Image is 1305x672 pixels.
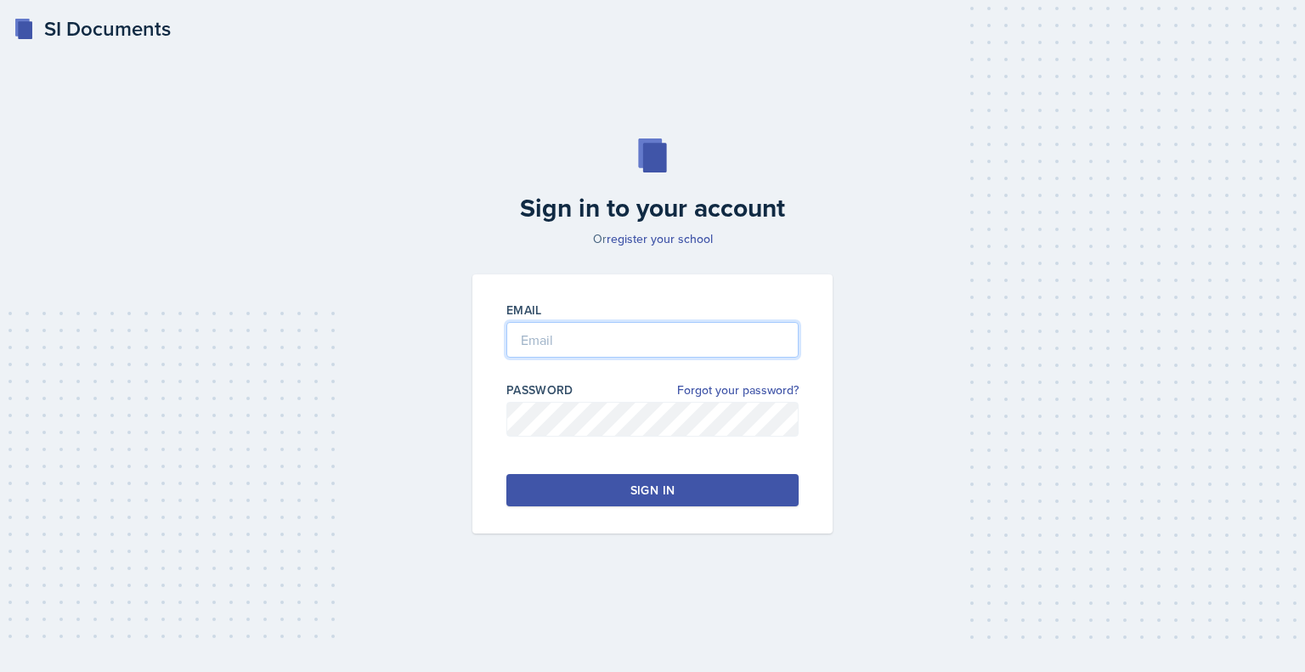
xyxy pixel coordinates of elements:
h2: Sign in to your account [462,193,843,223]
p: Or [462,230,843,247]
label: Password [506,381,573,398]
label: Email [506,302,542,319]
div: Sign in [630,482,675,499]
a: SI Documents [14,14,171,44]
a: Forgot your password? [677,381,799,399]
input: Email [506,322,799,358]
a: register your school [607,230,713,247]
button: Sign in [506,474,799,506]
